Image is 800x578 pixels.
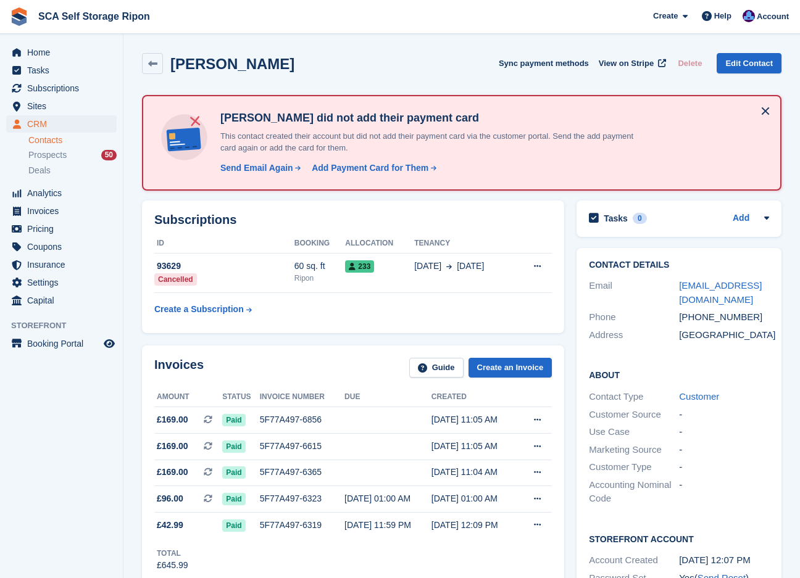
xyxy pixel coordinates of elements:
[222,387,259,407] th: Status
[215,111,648,125] h4: [PERSON_NAME] did not add their payment card
[589,443,679,457] div: Marketing Source
[27,202,101,220] span: Invoices
[733,212,749,226] a: Add
[6,274,117,291] a: menu
[344,492,431,505] div: [DATE] 01:00 AM
[154,273,197,286] div: Cancelled
[222,440,245,453] span: Paid
[457,260,484,273] span: [DATE]
[344,519,431,532] div: [DATE] 11:59 PM
[6,80,117,97] a: menu
[679,310,769,324] div: [PHONE_NUMBER]
[222,519,245,532] span: Paid
[431,440,519,453] div: [DATE] 11:05 AM
[6,97,117,115] a: menu
[594,53,669,73] a: View on Stripe
[27,62,101,79] span: Tasks
[409,358,464,378] a: Guide
[345,234,414,254] th: Allocation
[157,559,188,572] div: £645.99
[260,492,344,505] div: 5F77A497-6323
[154,298,252,321] a: Create a Subscription
[294,273,345,284] div: Ripon
[27,97,101,115] span: Sites
[157,548,188,559] div: Total
[27,274,101,291] span: Settings
[6,256,117,273] a: menu
[589,478,679,506] div: Accounting Nominal Code
[589,310,679,324] div: Phone
[679,391,719,402] a: Customer
[599,57,654,70] span: View on Stripe
[27,238,101,255] span: Coupons
[589,408,679,422] div: Customer Source
[679,408,769,422] div: -
[157,466,188,479] span: £169.00
[260,466,344,479] div: 5F77A497-6365
[170,56,294,72] h2: [PERSON_NAME]
[469,358,552,378] a: Create an Invoice
[431,387,519,407] th: Created
[589,368,769,381] h2: About
[260,387,344,407] th: Invoice number
[215,130,648,154] p: This contact created their account but did not add their payment card via the customer portal. Se...
[717,53,781,73] a: Edit Contact
[6,184,117,202] a: menu
[414,234,515,254] th: Tenancy
[6,238,117,255] a: menu
[679,425,769,439] div: -
[431,466,519,479] div: [DATE] 11:04 AM
[589,553,679,568] div: Account Created
[154,358,204,378] h2: Invoices
[307,162,438,175] a: Add Payment Card for Them
[604,213,628,224] h2: Tasks
[260,519,344,532] div: 5F77A497-6319
[222,493,245,505] span: Paid
[431,413,519,426] div: [DATE] 11:05 AM
[633,213,647,224] div: 0
[101,150,117,160] div: 50
[28,149,117,162] a: Prospects 50
[6,335,117,352] a: menu
[589,425,679,439] div: Use Case
[28,149,67,161] span: Prospects
[294,260,345,273] div: 60 sq. ft
[589,328,679,342] div: Address
[679,460,769,474] div: -
[673,53,707,73] button: Delete
[28,134,117,146] a: Contacts
[679,478,769,506] div: -
[157,440,188,453] span: £169.00
[589,260,769,270] h2: Contact Details
[154,387,222,407] th: Amount
[589,532,769,545] h2: Storefront Account
[33,6,155,27] a: SCA Self Storage Ripon
[157,492,183,505] span: £96.00
[157,413,188,426] span: £169.00
[154,303,244,316] div: Create a Subscription
[220,162,293,175] div: Send Email Again
[6,44,117,61] a: menu
[27,80,101,97] span: Subscriptions
[260,440,344,453] div: 5F77A497-6615
[157,519,183,532] span: £42.99
[743,10,755,22] img: Sarah Race
[345,260,374,273] span: 233
[27,115,101,133] span: CRM
[260,413,344,426] div: 5F77A497-6856
[589,279,679,307] div: Email
[679,328,769,342] div: [GEOGRAPHIC_DATA]
[27,184,101,202] span: Analytics
[6,62,117,79] a: menu
[757,10,789,23] span: Account
[6,115,117,133] a: menu
[499,53,589,73] button: Sync payment methods
[714,10,731,22] span: Help
[679,280,762,305] a: [EMAIL_ADDRESS][DOMAIN_NAME]
[102,336,117,351] a: Preview store
[11,320,123,332] span: Storefront
[154,213,552,227] h2: Subscriptions
[431,519,519,532] div: [DATE] 12:09 PM
[154,234,294,254] th: ID
[28,165,51,176] span: Deals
